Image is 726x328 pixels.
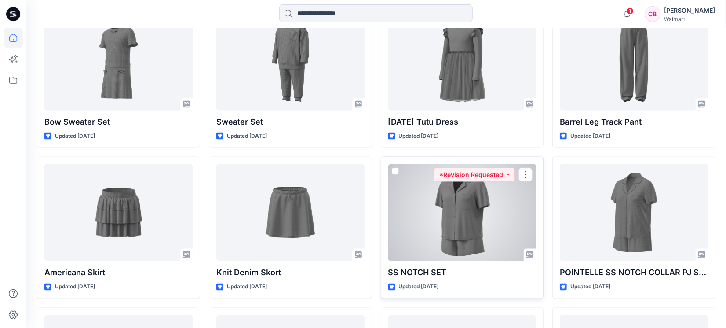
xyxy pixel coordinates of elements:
a: Knit Denim Skort [216,164,365,261]
p: Updated [DATE] [227,132,267,141]
a: Americana Skirt [44,164,193,261]
p: SS NOTCH SET [388,266,536,279]
p: Americana Skirt [44,266,193,279]
span: 1 [627,7,634,15]
p: Bow Sweater Set [44,116,193,128]
p: Updated [DATE] [570,132,610,141]
a: POINTELLE SS NOTCH COLLAR PJ SET [560,164,708,261]
p: Updated [DATE] [399,282,439,291]
div: Walmart [664,16,715,22]
a: Barrel Leg Track Pant [560,14,708,111]
p: Knit Denim Skort [216,266,365,279]
p: Updated [DATE] [55,282,95,291]
a: SS NOTCH SET [388,164,536,261]
p: Updated [DATE] [570,282,610,291]
p: Barrel Leg Track Pant [560,116,708,128]
p: Updated [DATE] [55,132,95,141]
a: Sweater Set [216,14,365,111]
p: [DATE] Tutu Dress [388,116,536,128]
a: Bow Sweater Set [44,14,193,111]
div: CB [645,6,660,22]
p: Updated [DATE] [227,282,267,291]
p: Sweater Set [216,116,365,128]
p: Updated [DATE] [399,132,439,141]
a: Halloween Tutu Dress [388,14,536,111]
div: [PERSON_NAME] [664,5,715,16]
p: POINTELLE SS NOTCH COLLAR PJ SET [560,266,708,279]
